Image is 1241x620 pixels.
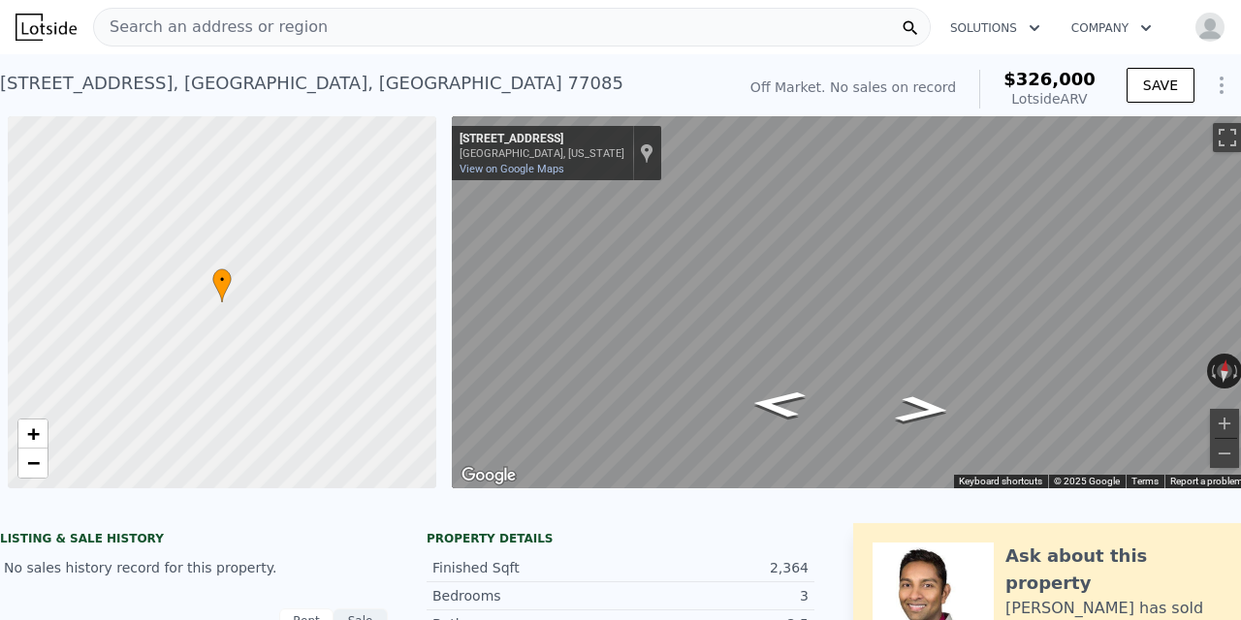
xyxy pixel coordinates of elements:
a: Zoom in [18,419,48,449]
div: Lotside ARV [1003,89,1096,108]
button: Keyboard shortcuts [959,475,1042,488]
button: SAVE [1127,68,1194,103]
div: [GEOGRAPHIC_DATA], [US_STATE] [460,147,624,160]
div: [STREET_ADDRESS] [460,132,624,147]
a: Show location on map [640,142,653,164]
div: 2,364 [620,558,809,577]
span: + [27,421,40,446]
div: Finished Sqft [432,558,620,577]
span: © 2025 Google [1054,476,1120,486]
path: Go West, Heatherbrook Dr [727,384,828,423]
div: Ask about this property [1005,542,1222,597]
div: Off Market. No sales on record [750,77,956,97]
button: Rotate counterclockwise [1207,354,1218,388]
button: Show Options [1202,66,1241,105]
a: Open this area in Google Maps (opens a new window) [457,463,521,488]
img: Google [457,463,521,488]
span: − [27,450,40,475]
div: • [212,268,232,302]
a: Zoom out [18,449,48,478]
a: View on Google Maps [460,163,564,175]
button: Zoom out [1210,439,1239,468]
div: Bedrooms [432,586,620,605]
div: Property details [427,531,814,546]
button: Solutions [935,11,1056,46]
path: Go East, Heatherbrook Dr [872,389,972,429]
span: Search an address or region [94,15,328,39]
span: • [212,271,232,289]
img: avatar [1194,12,1225,43]
a: Terms (opens in new tab) [1131,476,1159,486]
span: $326,000 [1003,69,1096,89]
div: 3 [620,586,809,605]
img: Lotside [16,14,77,41]
button: Reset the view [1215,353,1233,389]
button: Zoom in [1210,409,1239,438]
button: Company [1056,11,1167,46]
